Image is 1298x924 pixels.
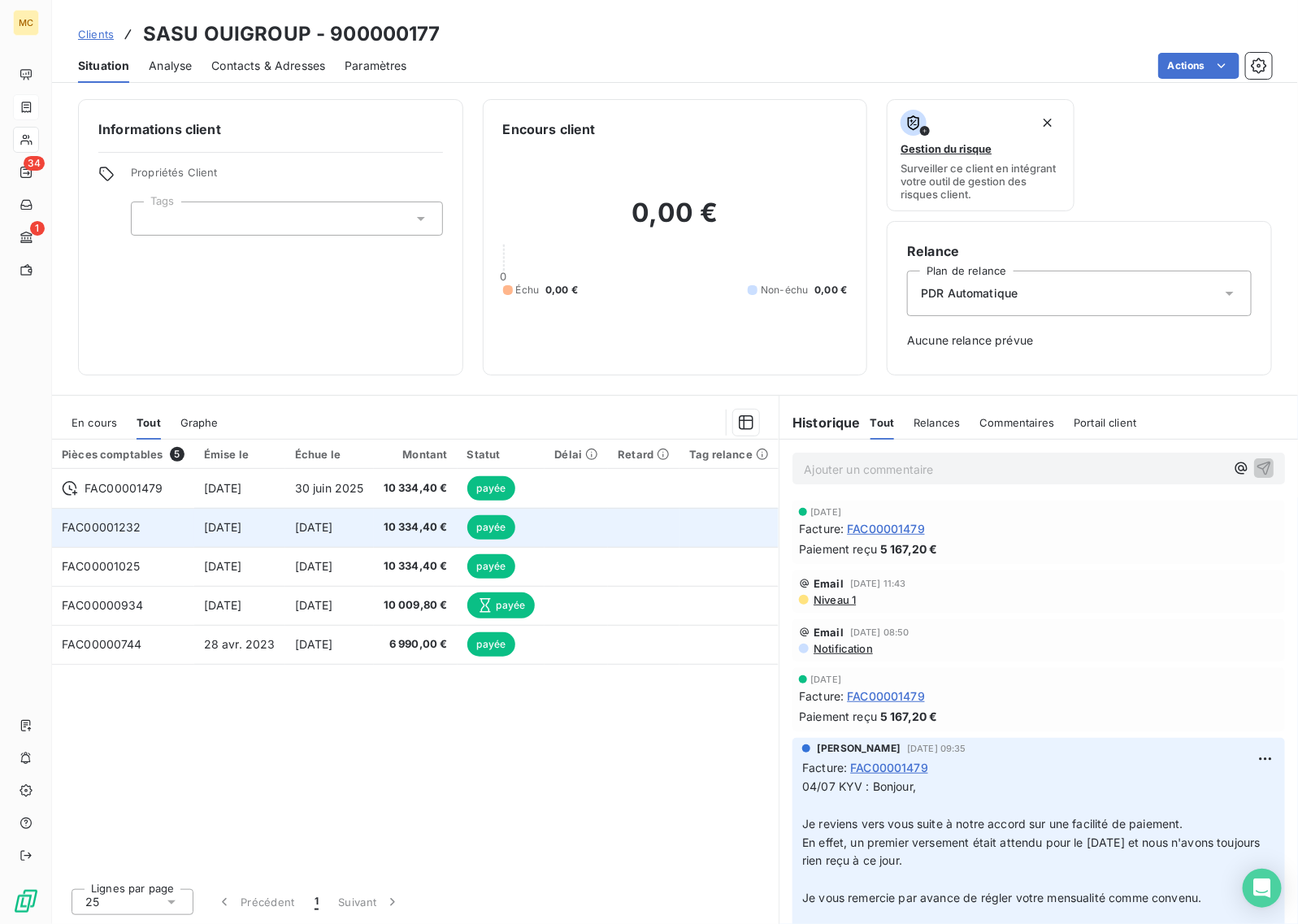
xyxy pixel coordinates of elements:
button: Précédent [206,885,305,919]
button: Gestion du risqueSurveiller ce client en intégrant votre outil de gestion des risques client. [887,99,1074,211]
button: Actions [1158,53,1239,79]
span: FAC00001232 [62,520,141,534]
span: [PERSON_NAME] [817,741,901,756]
span: Propriétés Client [131,166,443,189]
span: [DATE] 08:50 [850,627,909,637]
span: Analyse [149,58,192,74]
a: 34 [13,159,38,185]
span: FAC00001479 [850,759,928,776]
span: 0,00 € [545,283,578,297]
input: Ajouter une valeur [145,211,158,226]
span: 10 334,40 € [384,480,448,497]
div: Échue le [295,448,364,461]
h6: Informations client [98,119,443,139]
h6: Relance [907,241,1252,261]
span: Paiement reçu [799,708,877,725]
span: FAC00001479 [847,688,925,705]
span: 25 [85,894,99,910]
span: payée [467,476,516,501]
div: Retard [618,448,670,461]
span: Niveau 1 [812,593,856,606]
h6: Historique [779,413,861,432]
h6: Encours client [503,119,596,139]
div: Tag relance [689,448,769,461]
span: Email [814,626,844,639]
span: Non-échu [761,283,808,297]
span: payée [467,515,516,540]
span: 0 [501,270,507,283]
div: Statut [467,448,536,461]
div: Open Intercom Messenger [1243,869,1282,908]
h2: 0,00 € [503,197,848,245]
img: Logo LeanPay [13,888,39,914]
span: payée [467,632,516,657]
span: Facture : [802,759,847,776]
a: 1 [13,224,38,250]
span: Commentaires [980,416,1055,429]
span: 10 009,80 € [384,597,448,614]
button: Suivant [328,885,410,919]
span: En cours [72,416,117,429]
span: 5 [170,447,184,462]
span: [DATE] [204,481,242,495]
span: Contacts & Adresses [211,58,325,74]
span: Facture : [799,520,844,537]
span: [DATE] [295,520,333,534]
span: Gestion du risque [901,142,992,155]
span: Paiement reçu [799,540,877,557]
span: Relances [914,416,960,429]
span: Paramètres [345,58,407,74]
div: Délai [554,448,598,461]
span: FAC00000744 [62,637,142,651]
span: 5 167,20 € [880,540,938,557]
span: [DATE] [295,559,333,573]
span: payée [467,554,516,579]
span: [DATE] 09:35 [907,744,966,753]
span: [DATE] [204,559,242,573]
span: [DATE] [204,598,242,612]
div: Pièces comptables [62,447,184,462]
span: [DATE] [810,675,841,684]
span: Notification [812,642,873,655]
span: payée [467,592,536,618]
span: [DATE] [204,520,242,534]
span: Surveiller ce client en intégrant votre outil de gestion des risques client. [901,162,1061,201]
span: Email [814,577,844,590]
span: [DATE] 11:43 [850,579,906,588]
span: Facture : [799,688,844,705]
span: PDR Automatique [921,285,1018,301]
span: Portail client [1074,416,1136,429]
span: 34 [24,156,45,171]
span: 30 juin 2025 [295,481,364,495]
span: Échu [516,283,540,297]
span: 1 [30,221,45,236]
a: Clients [78,26,114,42]
span: FAC00001479 [85,480,163,497]
div: MC [13,10,39,36]
span: FAC00000934 [62,598,144,612]
button: 1 [305,885,328,919]
span: 1 [315,894,319,910]
span: 6 990,00 € [384,636,448,653]
div: Émise le [204,448,276,461]
span: 5 167,20 € [880,708,938,725]
span: FAC00001025 [62,559,141,573]
div: Montant [384,448,448,461]
span: Clients [78,28,114,41]
span: 10 334,40 € [384,558,448,575]
span: Aucune relance prévue [907,332,1252,349]
span: Tout [137,416,161,429]
span: Situation [78,58,129,74]
span: 28 avr. 2023 [204,637,276,651]
span: [DATE] [295,598,333,612]
span: [DATE] [295,637,333,651]
h3: SASU OUIGROUP - 900000177 [143,20,441,49]
span: FAC00001479 [847,520,925,537]
span: Graphe [180,416,219,429]
span: 0,00 € [814,283,847,297]
span: 10 334,40 € [384,519,448,536]
span: Tout [870,416,895,429]
span: [DATE] [810,507,841,517]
